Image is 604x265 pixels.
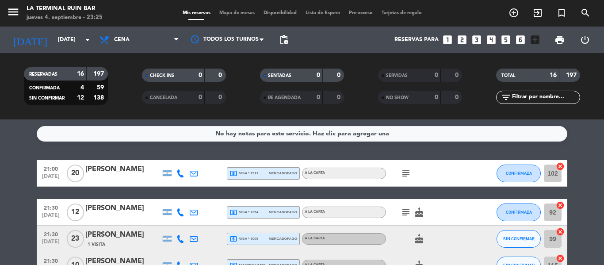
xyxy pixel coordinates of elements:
i: cake [414,207,424,218]
span: visa * 8009 [229,235,258,243]
span: Cena [114,37,130,43]
button: CONFIRMADA [497,165,541,182]
strong: 0 [435,72,438,78]
strong: 59 [97,84,106,91]
span: [DATE] [40,239,62,249]
i: power_settings_new [580,35,590,45]
span: [DATE] [40,173,62,184]
span: Mis reservas [178,11,215,15]
div: [PERSON_NAME] [85,229,161,241]
span: 21:30 [40,229,62,239]
i: cancel [556,227,565,236]
button: CONFIRMADA [497,204,541,221]
i: filter_list [501,92,511,103]
strong: 0 [317,72,320,78]
i: turned_in_not [556,8,567,18]
strong: 0 [199,94,202,100]
span: mercadopago [269,170,297,176]
span: mercadopago [269,236,297,242]
i: arrow_drop_down [82,35,93,45]
span: NO SHOW [386,96,409,100]
div: LOG OUT [572,27,597,53]
input: Filtrar por nombre... [511,92,580,102]
span: TOTAL [501,73,515,78]
span: 1 Visita [88,241,105,248]
strong: 0 [317,94,320,100]
span: Tarjetas de regalo [377,11,426,15]
i: looks_5 [500,34,512,46]
span: visa * 7354 [229,208,258,216]
strong: 0 [337,94,342,100]
i: cancel [556,201,565,210]
div: [PERSON_NAME] [85,203,161,214]
span: CONFIRMADA [29,86,60,90]
i: subject [401,207,411,218]
i: search [580,8,591,18]
i: subject [401,168,411,179]
i: looks_two [456,34,468,46]
span: mercadopago [269,209,297,215]
strong: 16 [550,72,557,78]
span: 21:30 [40,202,62,212]
button: menu [7,5,20,22]
span: 20 [67,165,84,182]
span: CONFIRMADA [506,210,532,215]
span: RESERVADAS [29,72,57,77]
i: looks_6 [515,34,526,46]
i: local_atm [229,208,237,216]
i: cancel [556,254,565,263]
strong: 0 [218,72,224,78]
span: Reservas para [394,37,439,43]
div: No hay notas para este servicio. Haz clic para agregar una [215,129,389,139]
i: looks_4 [485,34,497,46]
span: RE AGENDADA [268,96,301,100]
i: local_atm [229,169,237,177]
span: [DATE] [40,212,62,223]
strong: 16 [77,71,84,77]
span: SIN CONFIRMAR [503,236,535,241]
span: Disponibilidad [259,11,301,15]
strong: 4 [80,84,84,91]
span: 23 [67,230,84,248]
span: SIN CONFIRMAR [29,96,65,100]
span: A LA CARTA [305,237,325,240]
i: exit_to_app [532,8,543,18]
strong: 197 [93,71,106,77]
i: cancel [556,162,565,171]
div: jueves 4. septiembre - 23:25 [27,13,103,22]
i: add_box [529,34,541,46]
span: A LA CARTA [305,171,325,175]
span: visa * 7911 [229,169,258,177]
i: cake [414,234,424,244]
span: A LA CARTA [305,210,325,214]
div: [PERSON_NAME] [85,164,161,175]
div: La Terminal Ruin Bar [27,4,103,13]
span: SERVIDAS [386,73,408,78]
strong: 0 [435,94,438,100]
span: Mapa de mesas [215,11,259,15]
i: add_circle_outline [508,8,519,18]
strong: 0 [218,94,224,100]
span: pending_actions [279,35,289,45]
span: Pre-acceso [344,11,377,15]
strong: 0 [337,72,342,78]
span: 12 [67,204,84,221]
strong: 0 [455,94,460,100]
strong: 12 [77,95,84,101]
i: local_atm [229,235,237,243]
span: print [554,35,565,45]
span: CONFIRMADA [506,171,532,176]
strong: 197 [566,72,578,78]
span: CANCELADA [150,96,177,100]
span: CHECK INS [150,73,174,78]
i: [DATE] [7,30,54,50]
strong: 0 [199,72,202,78]
strong: 0 [455,72,460,78]
span: SENTADAS [268,73,291,78]
button: SIN CONFIRMAR [497,230,541,248]
span: Lista de Espera [301,11,344,15]
span: 21:00 [40,163,62,173]
i: looks_3 [471,34,482,46]
strong: 138 [93,95,106,101]
i: looks_one [442,34,453,46]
